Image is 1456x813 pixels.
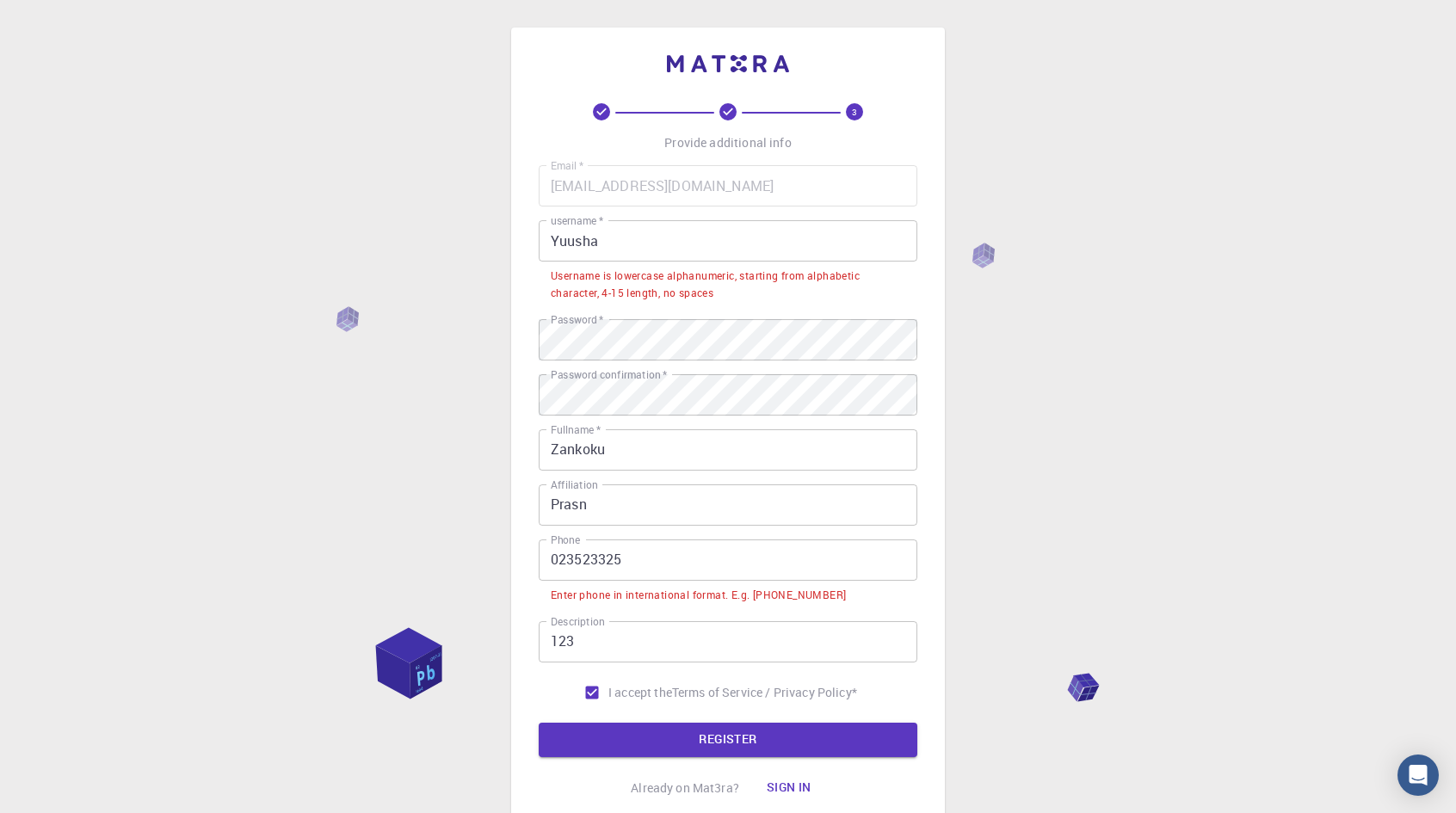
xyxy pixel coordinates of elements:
div: Open Intercom Messenger [1397,754,1439,796]
label: Phone [551,533,580,547]
label: Affiliation [551,477,597,492]
text: 3 [852,106,857,118]
button: Sign in [753,771,825,805]
label: Password [551,312,603,327]
label: Description [551,614,605,629]
label: Fullname [551,422,601,437]
p: Provide additional info [664,134,791,151]
label: username [551,213,603,228]
a: Terms of Service / Privacy Policy* [672,684,857,701]
label: Email [551,158,583,173]
p: Already on Mat3ra? [631,779,739,797]
span: I accept the [608,684,672,701]
p: Terms of Service / Privacy Policy * [672,684,857,701]
button: REGISTER [539,723,917,757]
div: Enter phone in international format. E.g. [PHONE_NUMBER] [551,587,846,604]
label: Password confirmation [551,367,667,382]
div: Username is lowercase alphanumeric, starting from alphabetic character, 4-15 length, no spaces [551,268,905,302]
